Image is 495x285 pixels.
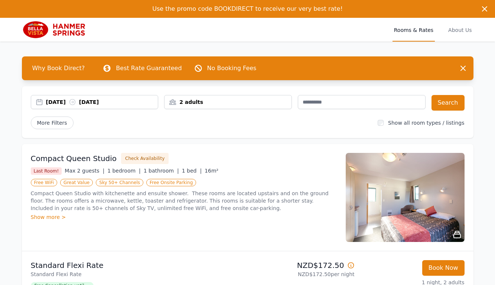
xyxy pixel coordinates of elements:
[26,61,91,76] span: Why Book Direct?
[388,120,464,126] label: Show all room types / listings
[31,153,117,164] h3: Compact Queen Studio
[65,168,104,174] span: Max 2 guests |
[31,213,337,221] div: Show more >
[116,64,182,73] p: Best Rate Guaranteed
[96,179,143,186] span: Sky 50+ Channels
[422,260,465,276] button: Book Now
[146,179,196,186] span: Free Onsite Parking
[60,179,93,186] span: Great Value
[31,167,62,175] span: Last Room!
[251,260,355,271] p: NZD$172.50
[31,179,58,186] span: Free WiFi
[31,271,245,278] p: Standard Flexi Rate
[182,168,202,174] span: 1 bed |
[107,168,141,174] span: 1 bedroom |
[205,168,218,174] span: 16m²
[144,168,179,174] span: 1 bathroom |
[393,18,435,42] a: Rooms & Rates
[207,64,257,73] p: No Booking Fees
[46,98,158,106] div: [DATE] [DATE]
[22,21,94,39] img: Bella Vista Hanmer Springs
[447,18,473,42] a: About Us
[152,5,343,12] span: Use the promo code BOOKDIRECT to receive our very best rate!
[432,95,465,111] button: Search
[251,271,355,278] p: NZD$172.50 per night
[121,153,169,164] button: Check Availability
[165,98,292,106] div: 2 adults
[31,190,337,212] p: Compact Queen Studio with kitchenette and ensuite shower. These rooms are located upstairs and on...
[31,117,74,129] span: More Filters
[31,260,245,271] p: Standard Flexi Rate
